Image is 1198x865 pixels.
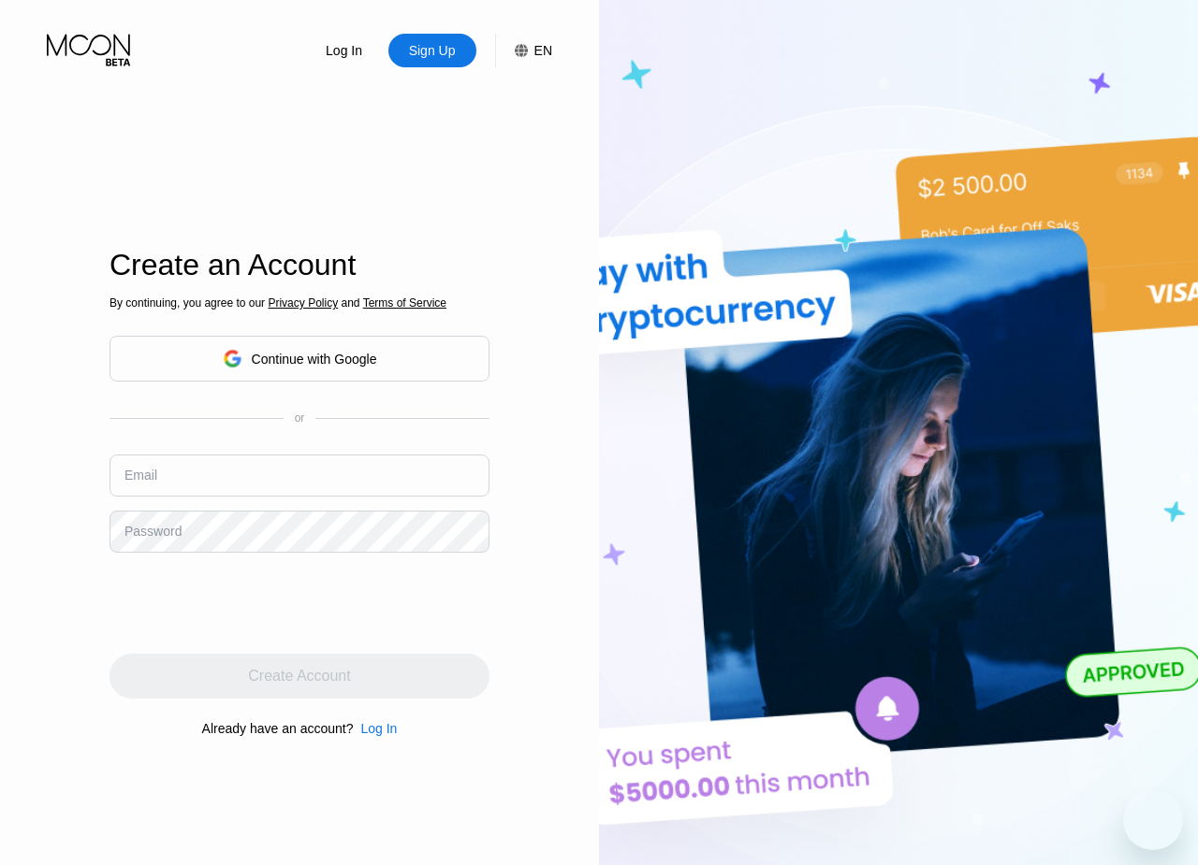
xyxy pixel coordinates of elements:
div: Continue with Google [252,352,377,367]
div: Sign Up [407,41,458,60]
span: Privacy Policy [268,296,338,310]
div: Log In [360,721,397,736]
div: Continue with Google [110,336,489,382]
div: Email [124,468,157,483]
div: Log In [300,34,388,67]
span: and [338,296,363,310]
div: Log In [353,721,397,736]
div: or [295,411,305,425]
div: Log In [324,41,364,60]
div: EN [495,34,552,67]
iframe: reCAPTCHA [110,567,394,640]
div: EN [534,43,552,58]
iframe: Button to launch messaging window [1123,790,1183,850]
div: Password [124,524,182,539]
div: Create an Account [110,248,489,282]
div: Already have an account? [202,721,354,736]
span: Terms of Service [363,296,446,310]
div: By continuing, you agree to our [110,296,489,310]
div: Sign Up [388,34,476,67]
